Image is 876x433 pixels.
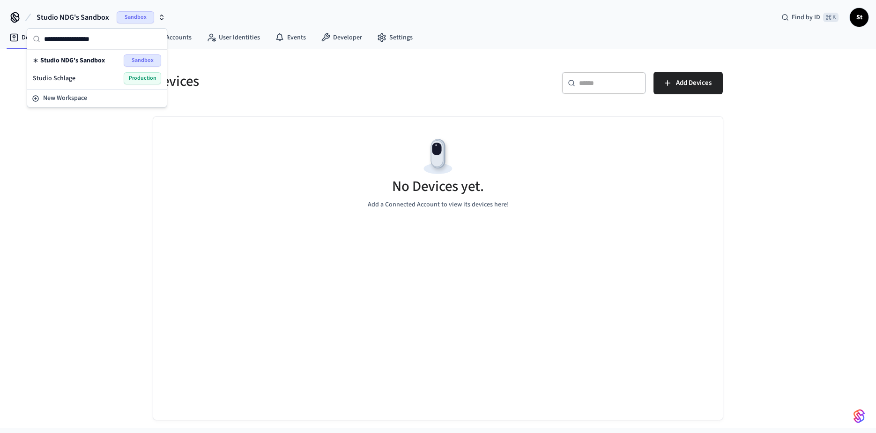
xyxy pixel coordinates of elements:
[28,91,166,106] button: New Workspace
[33,74,75,83] span: Studio Schlage
[43,93,87,103] span: New Workspace
[392,177,484,196] h5: No Devices yet.
[37,12,109,23] span: Studio NDG's Sandbox
[792,13,820,22] span: Find by ID
[117,11,154,23] span: Sandbox
[27,50,167,89] div: Suggestions
[653,72,723,94] button: Add Devices
[850,8,869,27] button: St
[40,56,105,65] span: Studio NDG's Sandbox
[774,9,846,26] div: Find by ID⌘ K
[267,29,313,46] a: Events
[417,136,459,178] img: Devices Empty State
[851,9,868,26] span: St
[676,77,712,89] span: Add Devices
[124,72,161,84] span: Production
[368,200,509,210] p: Add a Connected Account to view its devices here!
[370,29,420,46] a: Settings
[124,54,161,67] span: Sandbox
[313,29,370,46] a: Developer
[2,29,51,46] a: Devices
[854,409,865,424] img: SeamLogoGradient.69752ec5.svg
[823,13,839,22] span: ⌘ K
[153,72,432,91] h5: Devices
[199,29,267,46] a: User Identities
